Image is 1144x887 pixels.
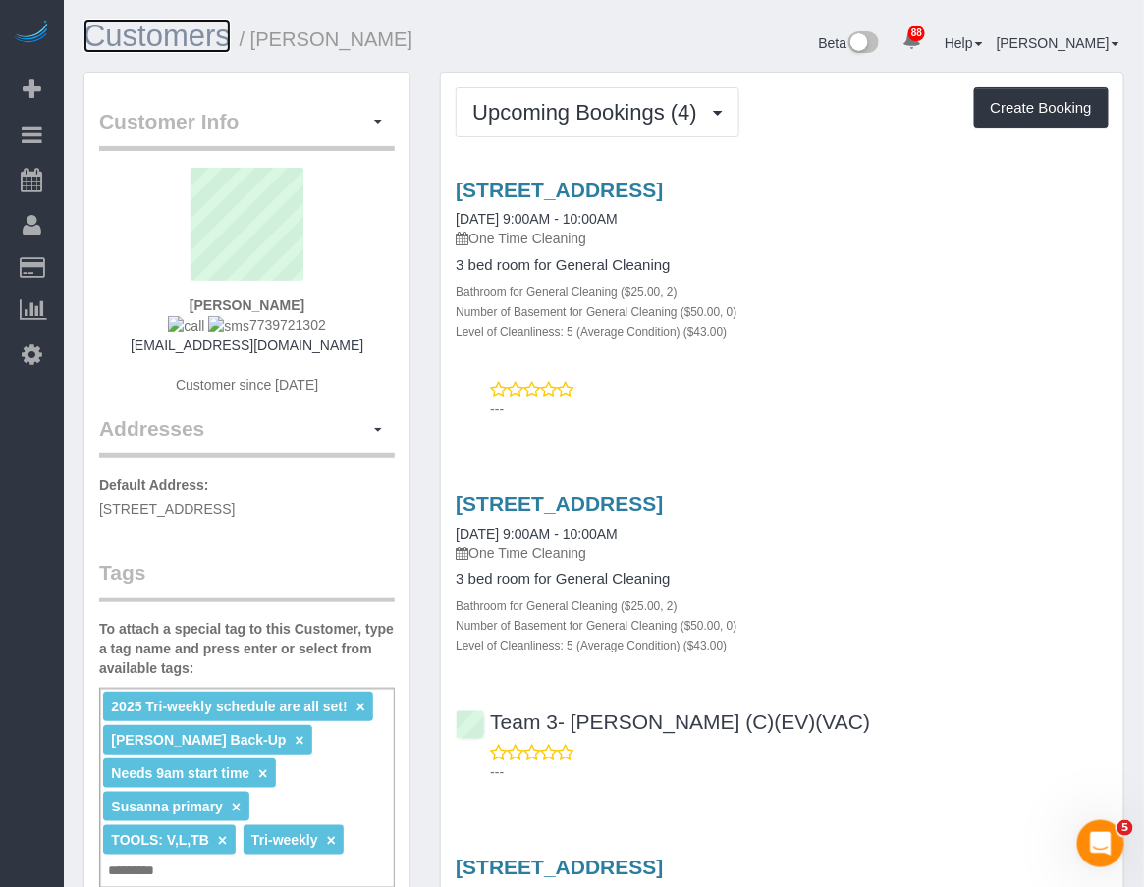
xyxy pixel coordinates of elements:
small: Number of Basement for General Cleaning ($50.00, 0) [456,619,736,633]
span: [STREET_ADDRESS] [99,501,235,517]
a: [DATE] 9:00AM - 10:00AM [456,211,618,227]
a: × [295,732,303,749]
a: Customers [83,19,231,53]
a: [STREET_ADDRESS] [456,856,663,878]
a: Beta [819,35,880,51]
a: [STREET_ADDRESS] [456,493,663,515]
img: New interface [846,31,879,57]
small: Number of Basement for General Cleaning ($50.00, 0) [456,305,736,319]
a: 88 [893,20,931,63]
label: Default Address: [99,475,209,495]
a: × [258,765,267,782]
p: --- [490,399,1109,419]
img: Automaid Logo [12,20,51,47]
h4: 3 bed room for General Cleaning [456,257,1109,274]
span: Upcoming Bookings (4) [472,100,707,125]
span: 88 [908,26,925,41]
a: × [218,832,227,849]
iframe: Intercom live chat [1077,820,1124,867]
a: × [232,799,241,815]
span: Susanna primary [111,799,223,814]
small: Bathroom for General Cleaning ($25.00, 2) [456,600,677,613]
small: Level of Cleanliness: 5 (Average Condition) ($43.00) [456,639,727,652]
img: sms [208,316,249,336]
p: --- [490,762,1109,782]
a: Help [945,35,983,51]
legend: Customer Info [99,107,395,151]
span: Customer since [DATE] [176,377,318,392]
a: × [356,699,365,715]
small: Level of Cleanliness: 5 (Average Condition) ($43.00) [456,325,727,339]
span: Needs 9am start time [111,765,249,781]
small: Bathroom for General Cleaning ($25.00, 2) [456,286,677,299]
strong: [PERSON_NAME] [190,297,304,313]
p: One Time Cleaning [456,544,1109,563]
span: Tri-weekly [251,832,318,848]
p: One Time Cleaning [456,229,1109,248]
span: [PERSON_NAME] Back-Up [111,732,286,748]
span: 2025 Tri-weekly schedule are all set! [111,699,347,714]
img: call [168,316,204,336]
h4: 3 bed room for General Cleaning [456,571,1109,588]
a: [DATE] 9:00AM - 10:00AM [456,526,618,542]
small: / [PERSON_NAME] [240,28,413,50]
button: Upcoming Bookings (4) [456,87,739,137]
span: 5 [1117,820,1133,836]
span: 7739721302 [168,317,325,333]
button: Create Booking [974,87,1109,129]
label: To attach a special tag to this Customer, type a tag name and press enter or select from availabl... [99,619,395,678]
legend: Tags [99,558,395,602]
span: TOOLS: V,L,TB [111,832,209,848]
a: × [327,832,336,849]
a: Team 3- [PERSON_NAME] (C)(EV)(VAC) [456,710,870,733]
a: [PERSON_NAME] [997,35,1119,51]
a: [STREET_ADDRESS] [456,179,663,201]
a: [EMAIL_ADDRESS][DOMAIN_NAME] [131,338,363,353]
